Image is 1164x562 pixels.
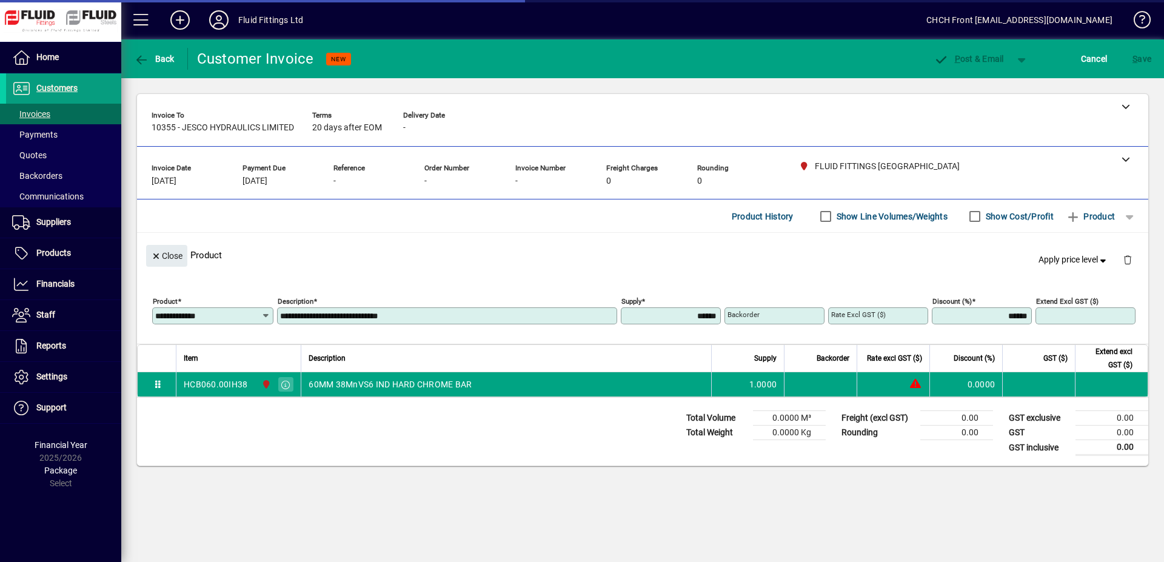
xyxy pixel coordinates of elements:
[835,411,920,426] td: Freight (excl GST)
[143,250,190,261] app-page-header-button: Close
[1003,440,1075,455] td: GST inclusive
[238,10,303,30] div: Fluid Fittings Ltd
[749,378,777,390] span: 1.0000
[753,426,826,440] td: 0.0000 Kg
[1003,411,1075,426] td: GST exclusive
[817,352,849,365] span: Backorder
[1039,253,1109,266] span: Apply price level
[131,48,178,70] button: Back
[1075,411,1148,426] td: 0.00
[983,210,1054,222] label: Show Cost/Profit
[932,297,972,306] mat-label: Discount (%)
[6,331,121,361] a: Reports
[137,233,1148,277] div: Product
[926,10,1112,30] div: CHCH Front [EMAIL_ADDRESS][DOMAIN_NAME]
[1043,352,1068,365] span: GST ($)
[36,403,67,412] span: Support
[606,176,611,186] span: 0
[278,297,313,306] mat-label: Description
[753,411,826,426] td: 0.0000 M³
[152,123,294,133] span: 10355 - JESCO HYDRAULICS LIMITED
[6,269,121,299] a: Financials
[184,352,198,365] span: Item
[6,186,121,207] a: Communications
[831,310,886,319] mat-label: Rate excl GST ($)
[35,440,87,450] span: Financial Year
[1113,245,1142,274] button: Delete
[1129,48,1154,70] button: Save
[309,378,472,390] span: 60MM 38MnVS6 IND HARD CHROME BAR
[934,54,1004,64] span: ost & Email
[151,246,182,266] span: Close
[6,362,121,392] a: Settings
[403,123,406,133] span: -
[36,341,66,350] span: Reports
[121,48,188,70] app-page-header-button: Back
[12,192,84,201] span: Communications
[36,52,59,62] span: Home
[1036,297,1099,306] mat-label: Extend excl GST ($)
[1125,2,1149,42] a: Knowledge Base
[928,48,1010,70] button: Post & Email
[12,130,58,139] span: Payments
[727,310,760,319] mat-label: Backorder
[867,352,922,365] span: Rate excl GST ($)
[6,393,121,423] a: Support
[835,426,920,440] td: Rounding
[6,42,121,73] a: Home
[197,49,314,69] div: Customer Invoice
[6,145,121,166] a: Quotes
[258,378,272,391] span: FLUID FITTINGS CHRISTCHURCH
[242,176,267,186] span: [DATE]
[1003,426,1075,440] td: GST
[309,352,346,365] span: Description
[732,207,794,226] span: Product History
[44,466,77,475] span: Package
[1034,249,1114,271] button: Apply price level
[6,238,121,269] a: Products
[955,54,960,64] span: P
[6,104,121,124] a: Invoices
[36,372,67,381] span: Settings
[36,310,55,319] span: Staff
[1078,48,1111,70] button: Cancel
[1132,54,1137,64] span: S
[621,297,641,306] mat-label: Supply
[134,54,175,64] span: Back
[184,378,247,390] div: HCB060.00IH38
[1081,49,1108,69] span: Cancel
[1075,440,1148,455] td: 0.00
[153,297,178,306] mat-label: Product
[1113,254,1142,265] app-page-header-button: Delete
[1083,345,1132,372] span: Extend excl GST ($)
[515,176,518,186] span: -
[1075,426,1148,440] td: 0.00
[331,55,346,63] span: NEW
[152,176,176,186] span: [DATE]
[6,166,121,186] a: Backorders
[1066,207,1115,226] span: Product
[6,300,121,330] a: Staff
[333,176,336,186] span: -
[754,352,777,365] span: Supply
[161,9,199,31] button: Add
[146,245,187,267] button: Close
[36,248,71,258] span: Products
[36,217,71,227] span: Suppliers
[36,279,75,289] span: Financials
[36,83,78,93] span: Customers
[929,372,1002,396] td: 0.0000
[12,150,47,160] span: Quotes
[6,207,121,238] a: Suppliers
[312,123,382,133] span: 20 days after EOM
[727,206,798,227] button: Product History
[1132,49,1151,69] span: ave
[834,210,948,222] label: Show Line Volumes/Weights
[680,426,753,440] td: Total Weight
[954,352,995,365] span: Discount (%)
[920,411,993,426] td: 0.00
[424,176,427,186] span: -
[12,109,50,119] span: Invoices
[1060,206,1121,227] button: Product
[920,426,993,440] td: 0.00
